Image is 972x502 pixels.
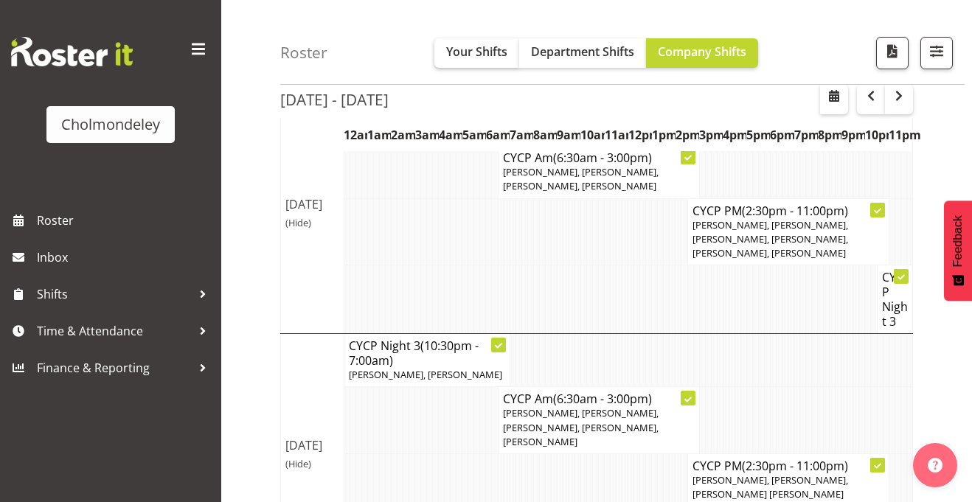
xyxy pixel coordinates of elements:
[531,43,634,60] span: Department Shifts
[486,118,510,152] th: 6am
[692,473,848,501] span: [PERSON_NAME], [PERSON_NAME], [PERSON_NAME] [PERSON_NAME]
[742,458,848,474] span: (2:30pm - 11:00pm)
[344,118,367,152] th: 12am
[285,216,311,229] span: (Hide)
[280,90,389,109] h2: [DATE] - [DATE]
[462,118,486,152] th: 5am
[533,118,557,152] th: 8am
[510,118,533,152] th: 7am
[794,118,818,152] th: 7pm
[628,118,652,152] th: 12pm
[553,391,652,407] span: (6:30am - 3:00pm)
[944,201,972,301] button: Feedback - Show survey
[882,270,909,329] h4: CYCP Night 3
[367,118,391,152] th: 1am
[503,165,659,192] span: [PERSON_NAME], [PERSON_NAME], [PERSON_NAME], [PERSON_NAME]
[61,114,160,136] div: Cholmondeley
[692,203,884,218] h4: CYCP PM
[349,368,502,381] span: [PERSON_NAME], [PERSON_NAME]
[557,118,580,152] th: 9am
[11,37,133,66] img: Rosterit website logo
[415,118,439,152] th: 3am
[503,150,695,165] h4: CYCP Am
[658,43,746,60] span: Company Shifts
[876,37,909,69] button: Download a PDF of the roster according to the set date range.
[280,44,327,61] h4: Roster
[503,391,695,406] h4: CYCP Am
[37,246,214,268] span: Inbox
[439,118,462,152] th: 4am
[349,338,505,368] h4: CYCP Night 3
[865,118,889,152] th: 10pm
[818,118,841,152] th: 8pm
[920,37,953,69] button: Filter Shifts
[676,118,699,152] th: 2pm
[285,457,311,470] span: (Hide)
[951,215,965,267] span: Feedback
[349,338,479,369] span: (10:30pm - 7:00am)
[519,38,646,68] button: Department Shifts
[841,118,865,152] th: 9pm
[692,459,884,473] h4: CYCP PM
[580,118,604,152] th: 10am
[37,320,192,342] span: Time & Attendance
[434,38,519,68] button: Your Shifts
[646,38,758,68] button: Company Shifts
[928,458,943,473] img: help-xxl-2.png
[889,118,912,152] th: 11pm
[723,118,746,152] th: 4pm
[553,150,652,166] span: (6:30am - 3:00pm)
[742,203,848,219] span: (2:30pm - 11:00pm)
[746,118,770,152] th: 5pm
[652,118,676,152] th: 1pm
[37,209,214,231] span: Roster
[503,406,659,447] span: [PERSON_NAME], [PERSON_NAME], [PERSON_NAME], [PERSON_NAME], [PERSON_NAME]
[446,43,507,60] span: Your Shifts
[699,118,723,152] th: 3pm
[37,283,192,305] span: Shifts
[605,118,628,152] th: 11am
[37,357,192,379] span: Finance & Reporting
[770,118,794,152] th: 6pm
[281,93,344,334] td: [DATE]
[391,118,414,152] th: 2am
[692,218,848,259] span: [PERSON_NAME], [PERSON_NAME], [PERSON_NAME], [PERSON_NAME], [PERSON_NAME], [PERSON_NAME]
[820,85,848,114] button: Select a specific date within the roster.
